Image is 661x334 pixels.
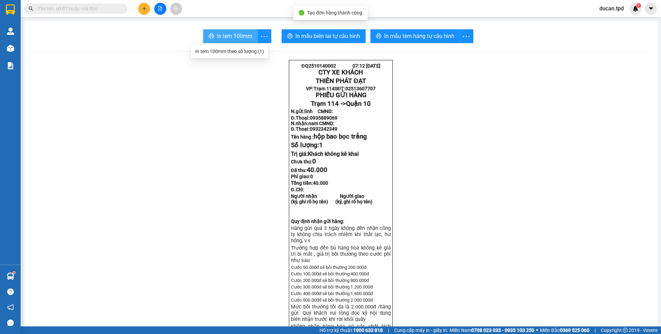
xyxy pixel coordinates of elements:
button: more [460,29,473,43]
strong: Tên hàng : [291,134,367,140]
span: Cước 200.000đ sẽ bồi thường 800.000đ [291,278,369,283]
div: [PERSON_NAME] [6,14,61,22]
span: printer [287,33,293,40]
span: aim [174,6,178,11]
span: ⚪️ [536,329,538,332]
span: Hỗ trợ kỹ thuật: [319,326,383,334]
span: printer [376,33,381,40]
span: Trạm 114 -> [311,100,371,108]
strong: Người nhận Người giao [291,193,364,199]
span: Cung cấp máy in - giấy in: [394,326,448,334]
span: file-add [158,6,162,11]
div: a vũ [66,14,115,22]
span: 40.000 [307,166,327,174]
span: Nhận: [66,7,82,14]
span: CR : [5,45,16,52]
span: Cước 400.000đ sẽ bồi thường 1.600.000đ [291,291,373,296]
span: nam CMND: [308,121,334,126]
span: notification [7,304,14,311]
span: PHIẾU GỬI HÀNG [316,91,367,99]
span: 1 [319,141,323,149]
strong: N.nhận: [291,121,334,126]
span: Quận 10 [346,100,371,108]
button: printerIn mẫu biên lai tự cấu hình [282,29,366,43]
strong: Đ.Thoại: [291,126,337,132]
strong: 0708 023 035 - 0935 103 250 [471,327,534,333]
span: In mẫu biên lai tự cấu hình [295,32,360,40]
span: Số lượng: [291,141,323,149]
img: warehouse-icon [7,45,14,52]
span: caret-down [648,6,654,12]
button: file-add [154,3,166,15]
strong: VP: SĐT: [306,86,376,91]
strong: Phí giao: [291,174,313,179]
span: Trường hợp đền bù hàng hoá không kê giá trị bị mất , giá trị bồi thường theo cước phí như sau: [291,245,391,263]
span: [DATE] [366,63,380,69]
img: warehouse-icon [7,28,14,35]
button: plus [138,3,150,15]
button: printerIn mẫu tem hàng tự cấu hình [370,29,460,43]
div: Quận 10 [66,6,115,14]
span: message [7,320,14,326]
span: Miền Nam [450,326,534,334]
span: | [595,326,596,334]
strong: Đã thu: [291,168,327,173]
button: printerIn tem 100mm [203,29,258,43]
strong: (ký, ghi rõ họ tên) (ký, ghi rõ họ tên) [291,199,373,204]
strong: CTY XE KHÁCH [318,69,363,76]
img: warehouse-icon [7,273,14,280]
span: Cước 50.000đ sẽ bồi thường 200.000đ [291,265,367,270]
span: Mức bồi thường tối đa là 2.000.000đ /hàng gửi. Quý khách vui lòng đọc kỹ nội dung biên nhận trước... [291,304,391,322]
span: Trị giá: [291,151,359,157]
span: printer [209,33,214,40]
span: Tổng tiền: [291,180,328,186]
span: copyright [623,328,628,333]
strong: N.gửi: [291,109,333,114]
div: Trạm 114 [6,6,61,14]
button: aim [170,3,182,15]
input: Tìm tên, số ĐT hoặc mã đơn [38,5,119,12]
span: linh CMND: [304,109,333,114]
span: | [388,326,389,334]
span: search [29,6,33,11]
sup: 1 [636,3,641,8]
span: more [460,32,473,41]
button: more [258,29,271,43]
span: Trạm 114 [314,86,335,91]
span: 1 [637,3,640,8]
span: 0 [312,158,316,165]
img: logo-vxr [6,4,15,15]
span: 0932342349 [310,126,337,132]
span: ĐQ2510140002 [301,63,336,69]
span: Gửi: [6,7,17,14]
button: caret-down [645,3,657,15]
strong: Đ.Thoại: [291,115,337,121]
span: 0935889069 [310,115,337,121]
span: hộp bao bọc trắng [314,133,367,140]
span: more [258,32,271,41]
span: In mẫu tem hàng tự cấu hình [384,32,454,40]
span: 07:12 [353,63,365,69]
sup: 1 [13,272,15,274]
span: check-circle [299,10,304,16]
strong: Quy định nhận gửi hàng: [291,219,345,224]
span: In tem 100mm [217,32,252,40]
img: icon-new-feature [632,6,639,12]
span: Cước 300.000đ sẽ bồi thường 1.200.000đ [291,284,373,290]
span: 0 [310,174,313,179]
img: solution-icon [7,62,14,69]
div: 40.000 [5,44,62,53]
span: Miền Bắc [540,326,589,334]
span: Hàng gửi quá 3 ngày không đến nhận công ty không chịu trách nhiệm khi thất lạc, hư hỏn... [291,225,391,244]
span: 40.000 [313,180,328,186]
strong: 1900 633 818 [353,327,383,333]
span: Tạo đơn hàng thành công [307,10,362,16]
strong: THIÊN PHÁT ĐẠT [316,77,366,85]
strong: Chưa thu: [291,159,316,164]
span: 02513607707 [345,86,376,91]
span: Cước 500.000đ sẽ bồi thường 2.000.000đ [291,297,373,303]
span: plus [142,6,147,11]
div: 079083010940 [66,32,115,40]
strong: 0369 525 060 [560,327,589,333]
span: ducan.tpd [594,4,629,13]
